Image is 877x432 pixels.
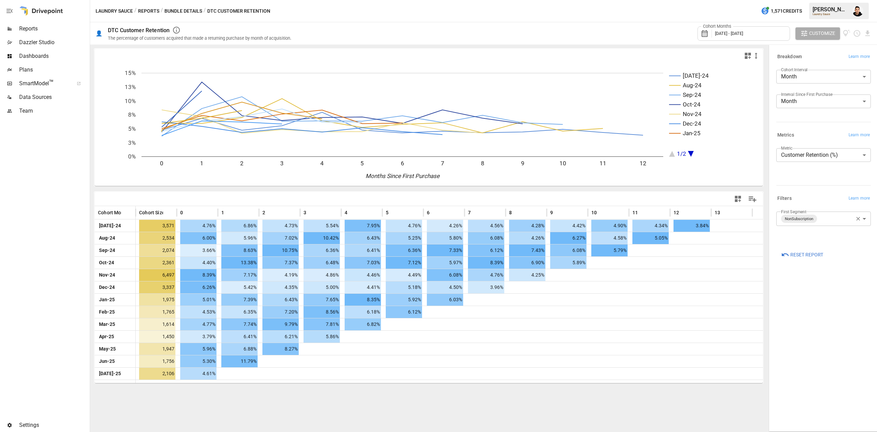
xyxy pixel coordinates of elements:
[509,244,545,256] span: 7.43%
[180,281,217,293] span: 6.26%
[180,294,217,306] span: 5.01%
[521,160,524,167] text: 9
[550,257,586,269] span: 5.89%
[389,208,399,217] button: Sort
[180,306,217,318] span: 4.53%
[98,294,116,306] span: Jan-25
[164,7,202,15] button: Bundle Details
[745,191,760,207] button: Manage Columns
[550,209,553,216] span: 9
[262,306,299,318] span: 7.20%
[98,220,122,232] span: [DATE]-24
[98,306,116,318] span: Feb-25
[139,331,175,343] span: 1,450
[345,318,381,330] span: 6.82%
[139,294,175,306] span: 1,975
[677,150,686,157] text: 1/2
[848,1,867,21] button: Francisco Sanchez
[512,208,522,217] button: Sort
[781,145,792,151] label: Metric
[139,306,175,318] span: 1,765
[95,63,763,186] svg: A chart.
[304,318,340,330] span: 7.81%
[180,244,217,256] span: 3.66%
[795,27,840,40] button: Customize
[683,101,701,108] text: Oct-24
[427,269,463,281] span: 6.08%
[180,331,217,343] span: 3.79%
[591,232,628,244] span: 4.58%
[19,107,88,115] span: Team
[180,355,217,367] span: 5.30%
[134,7,137,15] div: /
[468,220,504,232] span: 4.56%
[701,23,733,29] label: Cohort Months
[597,208,607,217] button: Sort
[853,29,861,37] button: Schedule report
[782,215,816,223] span: NonSubscription
[98,281,116,293] span: Dec-24
[345,220,381,232] span: 7.95%
[161,7,163,15] div: /
[125,98,136,104] text: 10%
[468,257,504,269] span: 8.39%
[221,306,258,318] span: 6.35%
[715,209,720,216] span: 13
[849,195,870,202] span: Learn more
[139,318,175,330] span: 1,614
[777,195,792,202] h6: Filters
[345,244,381,256] span: 6.41%
[683,82,702,89] text: Aug-24
[345,257,381,269] span: 7.03%
[221,257,258,269] span: 13.38%
[427,257,463,269] span: 5.97%
[304,294,340,306] span: 7.65%
[180,209,183,216] span: 0
[776,148,871,162] div: Customer Retention (%)
[427,209,430,216] span: 6
[221,281,258,293] span: 5.42%
[122,208,132,217] button: Sort
[125,69,136,76] text: 15%
[240,160,244,167] text: 2
[180,220,217,232] span: 4.76%
[758,5,805,17] button: 1,571Credits
[509,257,545,269] span: 6.90%
[790,251,823,259] span: Reset Report
[509,232,545,244] span: 4.26%
[550,232,586,244] span: 6.27%
[683,130,701,137] text: Jan-25
[304,269,340,281] span: 4.86%
[304,244,340,256] span: 6.36%
[139,269,175,281] span: 6,497
[98,269,116,281] span: Nov-24
[468,244,504,256] span: 6.12%
[864,29,872,37] button: Download report
[345,306,381,318] span: 6.18%
[468,281,504,293] span: 3.96%
[320,160,324,167] text: 4
[386,306,422,318] span: 6.12%
[813,13,848,16] div: Laundry Sauce
[427,232,463,244] span: 5.80%
[221,318,258,330] span: 7.74%
[221,355,258,367] span: 11.79%
[591,244,628,256] span: 5.79%
[683,111,702,117] text: Nov-24
[481,160,484,167] text: 8
[108,27,170,34] div: DTC Customer Retention
[776,70,871,84] div: Month
[221,232,258,244] span: 5.96%
[262,281,299,293] span: 4.35%
[559,160,566,167] text: 10
[280,160,284,167] text: 3
[781,67,807,73] label: Cohort Interval
[139,244,175,256] span: 2,074
[225,208,234,217] button: Sort
[366,173,440,179] text: Months Since First Purchase
[125,84,136,90] text: 13%
[468,232,504,244] span: 6.08%
[180,257,217,269] span: 4.40%
[96,30,102,37] div: 👤
[304,331,340,343] span: 5.86%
